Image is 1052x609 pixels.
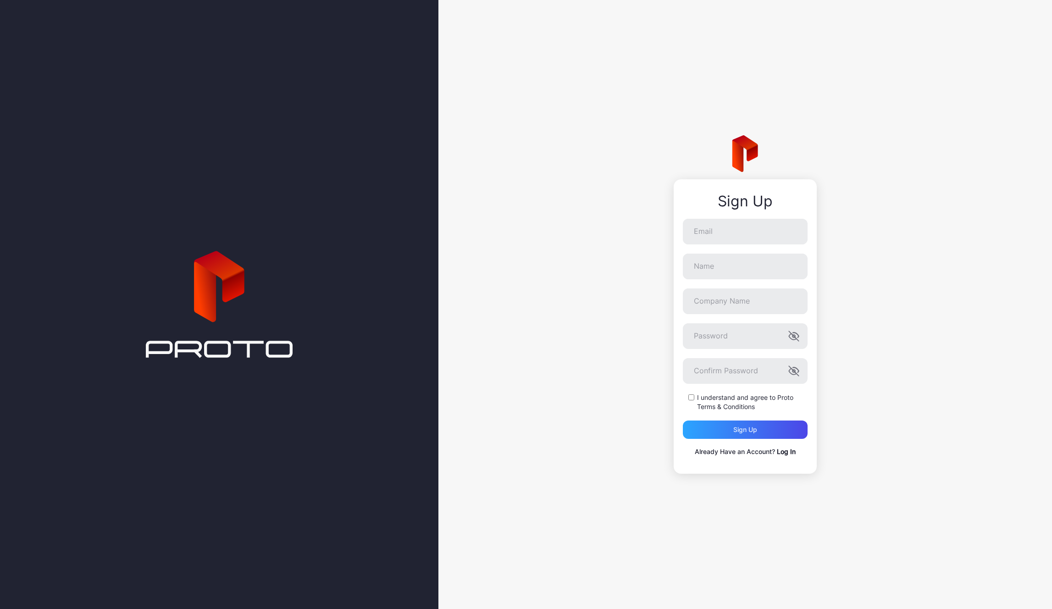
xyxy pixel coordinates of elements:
[683,193,808,210] div: Sign Up
[683,254,808,279] input: Name
[683,288,808,314] input: Company Name
[788,365,799,376] button: Confirm Password
[683,446,808,457] p: Already Have an Account?
[697,393,808,411] label: I understand and agree to
[788,331,799,342] button: Password
[683,358,808,384] input: Confirm Password
[683,219,808,244] input: Email
[777,448,796,455] a: Log In
[683,323,808,349] input: Password
[683,421,808,439] button: Sign up
[733,426,757,433] div: Sign up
